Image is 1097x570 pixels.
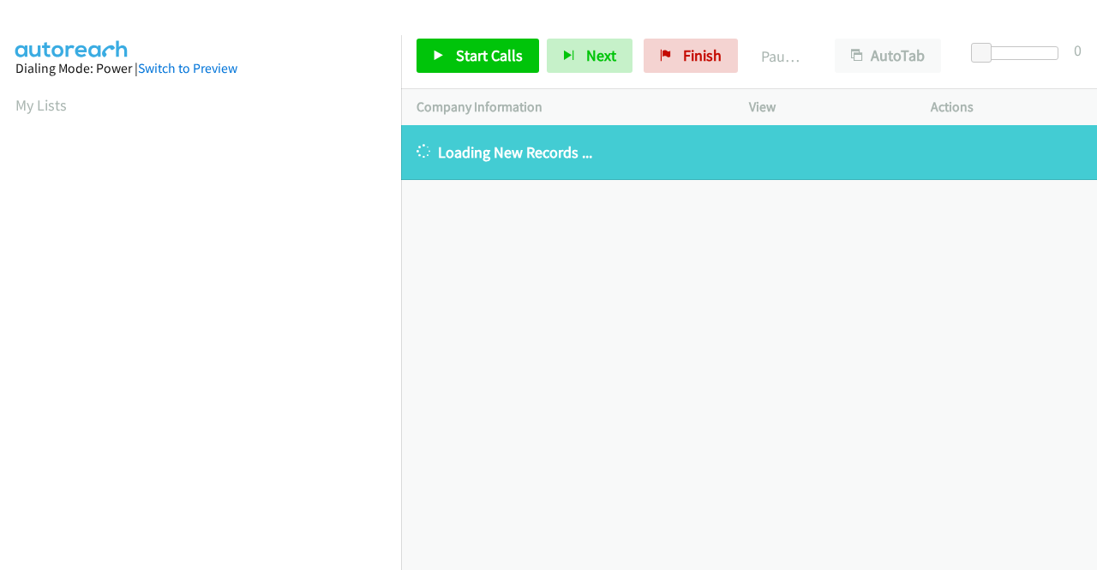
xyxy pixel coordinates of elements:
button: AutoTab [835,39,941,73]
div: 0 [1074,39,1082,62]
div: Delay between calls (in seconds) [980,46,1058,60]
p: Paused [761,45,804,68]
a: Finish [644,39,738,73]
div: Dialing Mode: Power | [15,58,386,79]
a: Switch to Preview [138,60,237,76]
a: Start Calls [417,39,539,73]
span: Finish [683,45,722,65]
p: View [749,97,900,117]
button: Next [547,39,632,73]
p: Actions [931,97,1082,117]
span: Next [586,45,616,65]
span: Start Calls [456,45,523,65]
p: Company Information [417,97,718,117]
a: My Lists [15,95,67,115]
p: Loading New Records ... [417,141,1082,164]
